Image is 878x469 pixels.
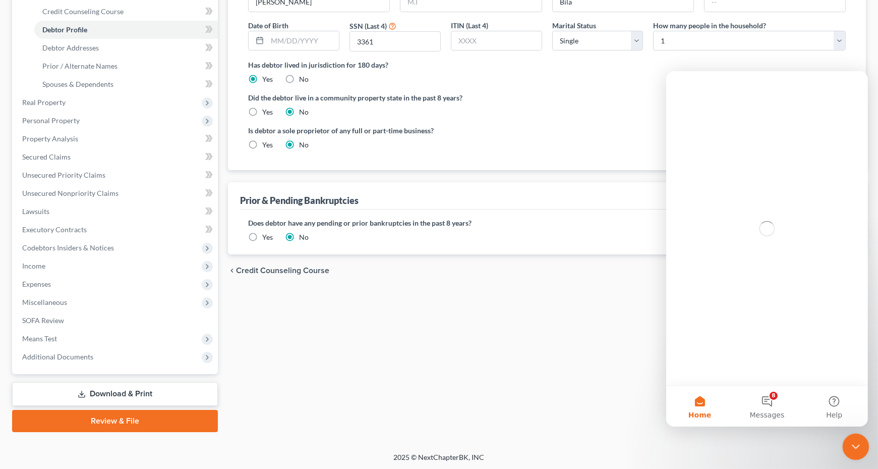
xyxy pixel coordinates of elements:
[666,71,868,427] iframe: Intercom live chat
[349,21,387,31] label: SSN (Last 4)
[22,152,71,161] span: Secured Claims
[299,232,309,242] label: No
[14,221,218,239] a: Executory Contracts
[34,39,218,57] a: Debtor Addresses
[14,130,218,148] a: Property Analysis
[42,7,124,16] span: Credit Counseling Course
[248,60,846,70] label: Has debtor lived in jurisdiction for 180 days?
[552,20,597,31] label: Marital Status
[228,267,236,275] i: chevron_left
[22,262,45,270] span: Income
[14,184,218,202] a: Unsecured Nonpriority Claims
[262,74,273,84] label: Yes
[22,225,87,234] span: Executory Contracts
[248,92,846,103] label: Did the debtor live in a community property state in the past 8 years?
[262,107,273,117] label: Yes
[42,62,118,70] span: Prior / Alternate Names
[12,382,218,406] a: Download & Print
[262,140,273,150] label: Yes
[262,232,273,242] label: Yes
[22,207,49,216] span: Lawsuits
[34,3,218,21] a: Credit Counseling Course
[350,32,440,51] input: XXXX
[22,116,80,125] span: Personal Property
[248,218,846,228] label: Does debtor have any pending or prior bankruptcies in the past 8 years?
[22,280,51,288] span: Expenses
[267,31,339,50] input: MM/DD/YYYY
[12,410,218,432] a: Review & File
[34,21,218,39] a: Debtor Profile
[451,20,488,31] label: ITIN (Last 4)
[228,267,329,275] button: chevron_left Credit Counseling Course
[42,80,113,88] span: Spouses & Dependents
[843,434,869,460] iframe: Intercom live chat
[34,75,218,93] a: Spouses & Dependents
[22,243,114,252] span: Codebtors Insiders & Notices
[22,298,67,306] span: Miscellaneous
[34,57,218,75] a: Prior / Alternate Names
[22,171,105,179] span: Unsecured Priority Claims
[22,98,66,107] span: Real Property
[451,31,542,50] input: XXXX
[14,148,218,166] a: Secured Claims
[299,74,309,84] label: No
[22,352,93,361] span: Additional Documents
[22,189,119,197] span: Unsecured Nonpriority Claims
[14,311,218,330] a: SOFA Review
[299,140,309,150] label: No
[653,20,766,31] label: How many people in the household?
[248,20,288,31] label: Date of Birth
[236,267,329,275] span: Credit Counseling Course
[14,166,218,184] a: Unsecured Priority Claims
[22,316,64,325] span: SOFA Review
[42,25,87,34] span: Debtor Profile
[22,334,57,343] span: Means Test
[42,43,99,52] span: Debtor Addresses
[240,194,359,206] div: Prior & Pending Bankruptcies
[299,107,309,117] label: No
[22,134,78,143] span: Property Analysis
[248,125,542,136] label: Is debtor a sole proprietor of any full or part-time business?
[14,202,218,221] a: Lawsuits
